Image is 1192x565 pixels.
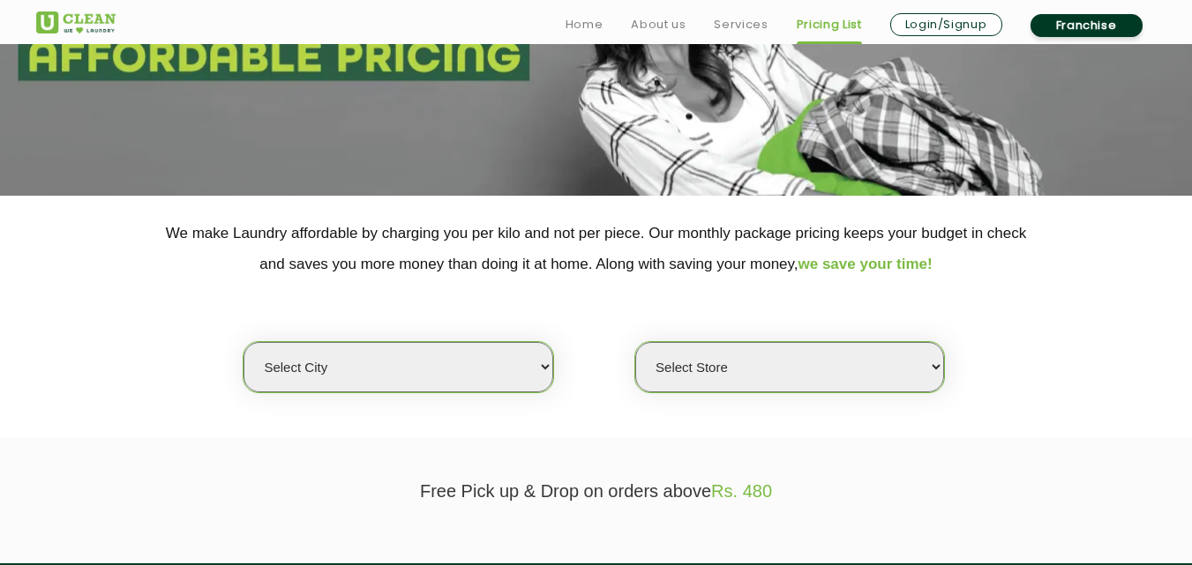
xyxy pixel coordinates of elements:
[36,11,116,33] img: UClean Laundry and Dry Cleaning
[566,14,603,35] a: Home
[36,218,1157,279] p: We make Laundry affordable by charging you per kilo and not per piece. Our monthly package pricin...
[890,13,1002,36] a: Login/Signup
[36,481,1157,502] p: Free Pick up & Drop on orders above
[711,481,772,501] span: Rs. 480
[798,256,933,272] span: we save your time!
[714,14,768,35] a: Services
[631,14,686,35] a: About us
[1031,14,1143,37] a: Franchise
[797,14,862,35] a: Pricing List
